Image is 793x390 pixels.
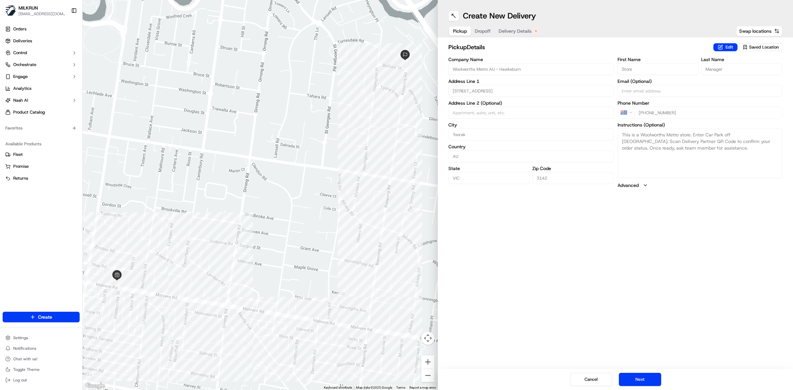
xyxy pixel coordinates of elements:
[475,28,491,34] span: Dropoff
[618,85,783,97] input: Enter email address
[13,38,32,44] span: Deliveries
[448,128,614,140] input: Enter city
[5,152,77,158] a: Fleet
[448,57,614,62] label: Company Name
[13,109,45,115] span: Product Catalog
[3,3,68,18] button: MILKRUNMILKRUN[EMAIL_ADDRESS][DOMAIN_NAME]
[618,63,699,75] input: Enter first name
[3,95,80,106] button: Nash AI
[3,24,80,34] a: Orders
[84,381,106,390] a: Open this area in Google Maps (opens a new window)
[5,175,77,181] a: Returns
[3,83,80,94] a: Analytics
[532,172,614,184] input: Enter zip code
[618,182,783,189] button: Advanced
[3,139,80,149] div: Available Products
[618,101,783,105] label: Phone Number
[448,43,709,52] h2: pickup Details
[713,43,737,51] button: Edit
[634,107,783,119] input: Enter phone number
[3,48,80,58] button: Control
[13,50,27,56] span: Control
[13,163,29,169] span: Promise
[448,63,614,75] input: Enter company name
[448,107,614,119] input: Apartment, suite, unit, etc.
[3,59,80,70] button: Orchestrate
[421,332,434,345] button: Map camera controls
[13,86,31,91] span: Analytics
[5,5,16,16] img: MILKRUN
[13,175,28,181] span: Returns
[13,356,37,362] span: Chat with us!
[448,101,614,105] label: Address Line 2 (Optional)
[13,152,23,158] span: Fleet
[739,43,782,52] button: Saved Location
[448,150,614,162] input: Enter country
[421,369,434,382] button: Zoom out
[38,314,52,320] span: Create
[13,97,28,103] span: Nash AI
[618,128,783,178] textarea: This is a Woolworths Metro store. Enter Car Park off [GEOGRAPHIC_DATA]. Scan Delivery Partner QR ...
[448,85,614,97] input: Enter address
[3,333,80,342] button: Settings
[409,386,436,389] a: Report a map error
[448,144,614,149] label: Country
[324,385,352,390] button: Keyboard shortcuts
[3,123,80,133] div: Favorites
[3,161,80,172] button: Promise
[3,365,80,374] button: Toggle Theme
[3,354,80,364] button: Chat with us!
[463,11,536,21] h1: Create New Delivery
[749,44,779,50] span: Saved Location
[5,163,77,169] a: Promise
[448,166,530,171] label: State
[421,355,434,369] button: Zoom in
[736,26,782,36] button: Swap locations
[356,386,392,389] span: Map data ©2025 Google
[739,28,772,34] span: Swap locations
[13,62,36,68] span: Orchestrate
[13,74,28,80] span: Engage
[13,346,36,351] span: Notifications
[3,107,80,118] a: Product Catalog
[448,123,614,127] label: City
[3,149,80,160] button: Fleet
[448,172,530,184] input: Enter state
[13,367,40,372] span: Toggle Theme
[13,377,27,383] span: Log out
[13,26,26,32] span: Orders
[396,386,405,389] a: Terms (opens in new tab)
[3,36,80,46] a: Deliveries
[619,373,661,386] button: Next
[532,166,614,171] label: Zip Code
[701,57,782,62] label: Last Name
[448,79,614,84] label: Address Line 1
[3,312,80,322] button: Create
[3,375,80,385] button: Log out
[3,344,80,353] button: Notifications
[499,28,532,34] span: Delivery Details
[3,173,80,184] button: Returns
[453,28,467,34] span: Pickup
[618,123,783,127] label: Instructions (Optional)
[701,63,782,75] input: Enter last name
[19,5,38,11] button: MILKRUN
[618,79,783,84] label: Email (Optional)
[13,335,28,340] span: Settings
[618,182,639,189] label: Advanced
[19,11,66,17] button: [EMAIL_ADDRESS][DOMAIN_NAME]
[570,373,612,386] button: Cancel
[3,71,80,82] button: Engage
[84,381,106,390] img: Google
[618,57,699,62] label: First Name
